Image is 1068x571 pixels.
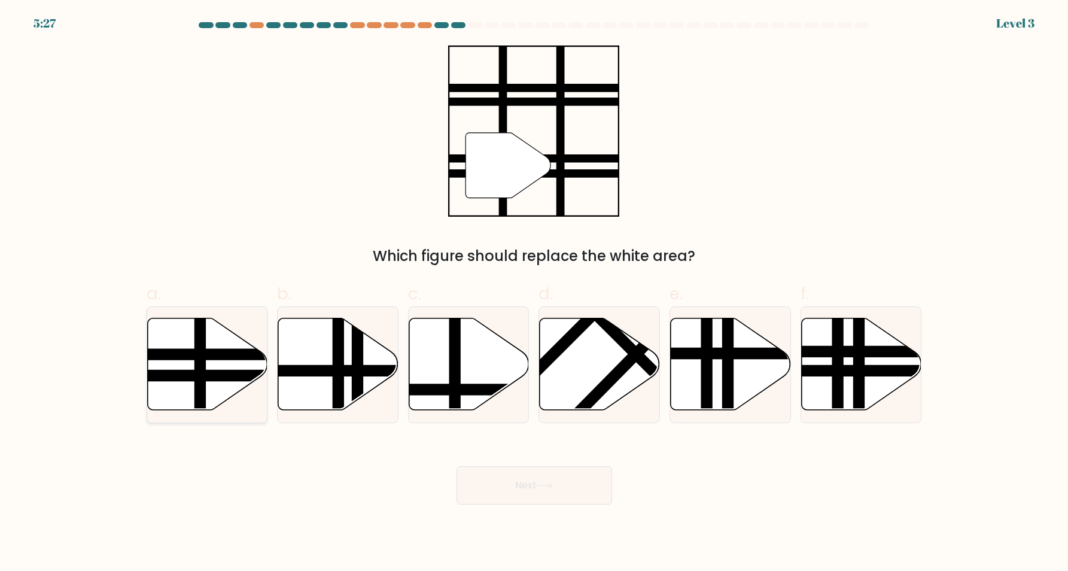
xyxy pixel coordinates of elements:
span: b. [277,282,291,305]
span: e. [670,282,683,305]
span: d. [538,282,553,305]
span: f. [801,282,809,305]
div: Level 3 [996,14,1034,32]
div: Which figure should replace the white area? [154,245,915,267]
span: a. [147,282,161,305]
button: Next [457,466,612,505]
span: c. [408,282,421,305]
g: " [466,133,551,198]
div: 5:27 [34,14,56,32]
